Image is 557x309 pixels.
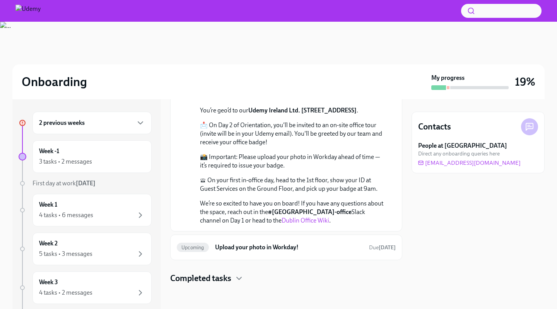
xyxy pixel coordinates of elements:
[32,180,96,187] span: First day at work
[379,244,396,251] strong: [DATE]
[268,208,352,216] strong: #[GEOGRAPHIC_DATA]-office
[39,288,92,297] div: 4 tasks • 2 messages
[200,199,383,225] p: We’re so excited to have you on board! If you have any questions about the space, reach out in th...
[19,233,152,265] a: Week 25 tasks • 3 messages
[39,211,93,219] div: 4 tasks • 6 messages
[215,243,363,252] h6: Upload your photo in Workday!
[19,194,152,226] a: Week 14 tasks • 6 messages
[76,180,96,187] strong: [DATE]
[200,176,383,193] p: 🛎 On your first in-office day, head to the 1st floor, show your ID at Guest Services on the Groun...
[418,159,521,167] a: [EMAIL_ADDRESS][DOMAIN_NAME]
[200,106,383,115] p: You’re geo’d to our .
[32,112,152,134] div: 2 previous weeks
[200,153,383,170] p: 📸 Important: Please upload your photo in Workday ahead of time — it’s required to issue your badge.
[177,245,209,250] span: Upcoming
[515,75,535,89] h3: 19%
[369,244,396,251] span: Due
[39,147,59,155] h6: Week -1
[431,74,465,82] strong: My progress
[170,273,231,284] h4: Completed tasks
[19,179,152,188] a: First day at work[DATE]
[39,239,58,248] h6: Week 2
[170,273,402,284] div: Completed tasks
[19,140,152,173] a: Week -13 tasks • 2 messages
[200,121,383,147] p: 📩 On Day 2 of Orientation, you'll be invited to an on-site office tour (invite will be in your Ud...
[39,119,85,127] h6: 2 previous weeks
[418,121,451,133] h4: Contacts
[39,278,58,287] h6: Week 3
[22,74,87,90] h2: Onboarding
[282,217,329,224] a: Dublin Office Wiki
[248,107,357,114] strong: Udemy Ireland Ltd. [STREET_ADDRESS]
[39,200,57,209] h6: Week 1
[418,150,500,157] span: Direct any onboarding queries here
[39,157,92,166] div: 3 tasks • 2 messages
[19,271,152,304] a: Week 34 tasks • 2 messages
[15,5,41,17] img: Udemy
[39,250,92,258] div: 5 tasks • 3 messages
[369,244,396,251] span: August 27th, 2025 08:00
[418,142,507,150] strong: People at [GEOGRAPHIC_DATA]
[177,241,396,254] a: UpcomingUpload your photo in Workday!Due[DATE]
